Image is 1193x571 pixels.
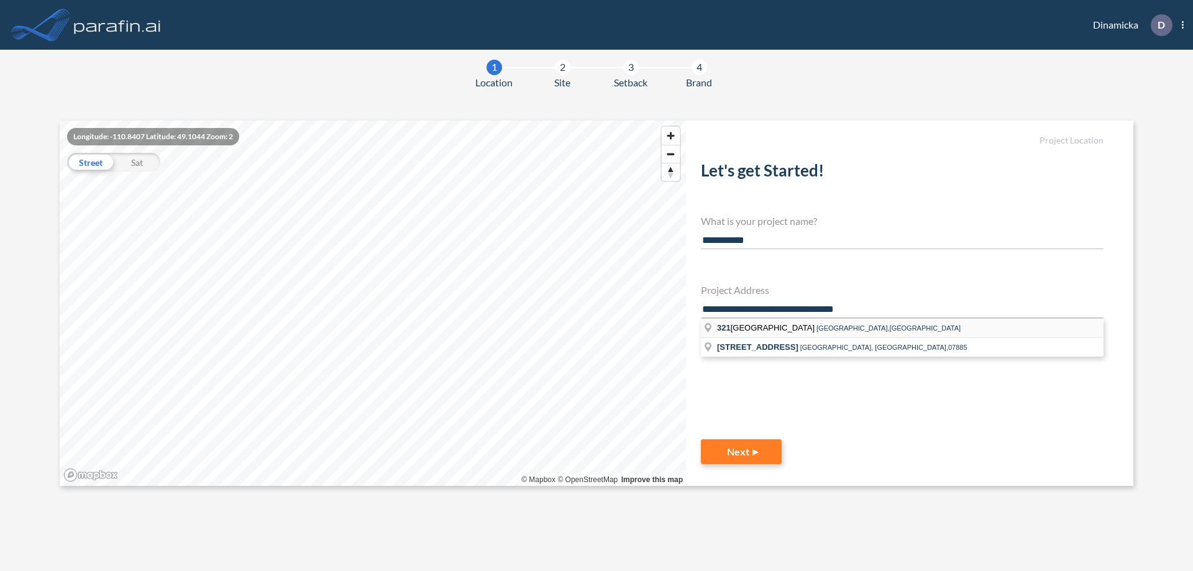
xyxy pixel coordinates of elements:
button: Zoom in [662,127,680,145]
button: Next [701,439,782,464]
a: OpenStreetMap [557,475,618,484]
a: Mapbox [521,475,555,484]
p: D [1158,19,1165,30]
h4: What is your project name? [701,215,1104,227]
span: Site [554,75,570,90]
div: Longitude: -110.8407 Latitude: 49.1044 Zoom: 2 [67,128,239,145]
span: 321 [717,323,731,332]
div: Sat [114,153,160,171]
h2: Let's get Started! [701,161,1104,185]
div: Dinamicka [1074,14,1184,36]
a: Improve this map [621,475,683,484]
button: Reset bearing to north [662,163,680,181]
div: Street [67,153,114,171]
canvas: Map [60,121,686,486]
img: logo [71,12,163,37]
span: [GEOGRAPHIC_DATA],[GEOGRAPHIC_DATA] [816,324,961,332]
div: 3 [623,60,639,75]
a: Mapbox homepage [63,468,118,482]
button: Zoom out [662,145,680,163]
h4: Project Address [701,284,1104,296]
span: Location [475,75,513,90]
div: 4 [692,60,707,75]
span: Setback [614,75,647,90]
span: Brand [686,75,712,90]
span: [GEOGRAPHIC_DATA] [717,323,816,332]
div: 1 [487,60,502,75]
span: [GEOGRAPHIC_DATA], [GEOGRAPHIC_DATA],07885 [800,344,967,351]
h5: Project Location [701,135,1104,146]
span: [STREET_ADDRESS] [717,342,798,352]
div: 2 [555,60,570,75]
